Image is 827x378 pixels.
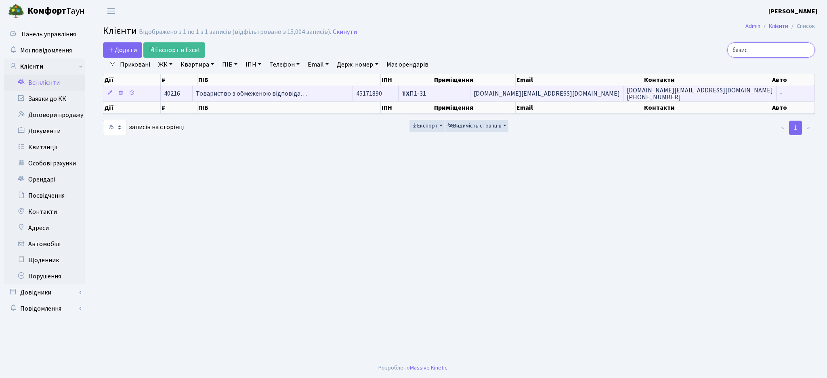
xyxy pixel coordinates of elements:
th: Контакти [643,74,771,86]
a: Квартира [177,58,217,71]
a: ПІБ [219,58,241,71]
span: Таун [27,4,85,18]
a: Документи [4,123,85,139]
a: 1 [789,121,802,135]
a: [PERSON_NAME] [768,6,817,16]
a: Скинути [333,28,357,36]
a: ІПН [242,58,264,71]
span: Товариство з обмеженою відповіда… [196,89,307,98]
th: ПІБ [197,74,380,86]
span: П1-31 [402,89,426,98]
th: Контакти [643,102,771,114]
th: Авто [771,74,815,86]
a: Admin [745,22,760,30]
span: [DOMAIN_NAME][EMAIL_ADDRESS][DOMAIN_NAME] [474,89,620,98]
nav: breadcrumb [733,18,827,35]
a: Має орендарів [383,58,432,71]
th: Email [516,74,644,86]
a: Повідомлення [4,301,85,317]
th: ІПН [381,74,433,86]
b: Комфорт [27,4,66,17]
a: Адреси [4,220,85,236]
a: Телефон [266,58,303,71]
th: Приміщення [433,102,516,114]
span: Експорт [411,122,438,130]
div: Відображено з 1 по 1 з 1 записів (відфільтровано з 15,004 записів). [139,28,331,36]
span: Клієнти [103,24,137,38]
button: Експорт [409,120,445,132]
a: Приховані [117,58,153,71]
th: Дії [103,74,161,86]
span: [DOMAIN_NAME][EMAIL_ADDRESS][DOMAIN_NAME] [PHONE_NUMBER] [627,86,773,102]
img: logo.png [8,3,24,19]
a: Особові рахунки [4,155,85,171]
th: Email [516,102,644,114]
a: Massive Kinetic [410,363,447,372]
a: Всі клієнти [4,75,85,91]
th: Авто [771,102,815,114]
a: Контакти [4,204,85,220]
th: Приміщення [433,74,516,86]
a: Клієнти [769,22,788,30]
a: Заявки до КК [4,91,85,107]
a: Орендарі [4,171,85,188]
th: # [161,102,198,114]
th: ІПН [381,102,433,114]
th: Дії [103,102,161,114]
a: Експорт в Excel [143,42,205,58]
span: Видимість стовпців [447,122,502,130]
a: Панель управління [4,26,85,42]
a: Мої повідомлення [4,42,85,58]
li: Список [788,22,815,31]
span: Додати [108,46,137,54]
span: Панель управління [21,30,76,39]
th: # [161,74,198,86]
button: Переключити навігацію [101,4,121,18]
input: Пошук... [727,42,815,58]
span: 45171890 [356,89,382,98]
a: Щоденник [4,252,85,268]
span: 40216 [164,89,180,98]
a: Email [304,58,332,71]
span: Мої повідомлення [20,46,72,55]
label: записів на сторінці [103,120,185,135]
div: Розроблено . [378,363,449,372]
a: Договори продажу [4,107,85,123]
th: ПІБ [197,102,380,114]
a: Порушення [4,268,85,284]
a: Квитанції [4,139,85,155]
select: записів на сторінці [103,120,126,135]
a: Клієнти [4,58,85,75]
a: Додати [103,42,142,58]
button: Видимість стовпців [445,120,508,132]
span: - [780,89,782,98]
a: Посвідчення [4,188,85,204]
b: [PERSON_NAME] [768,7,817,16]
a: Автомобілі [4,236,85,252]
a: ЖК [155,58,176,71]
a: Довідники [4,284,85,301]
b: ТХ [402,89,409,98]
a: Держ. номер [334,58,381,71]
